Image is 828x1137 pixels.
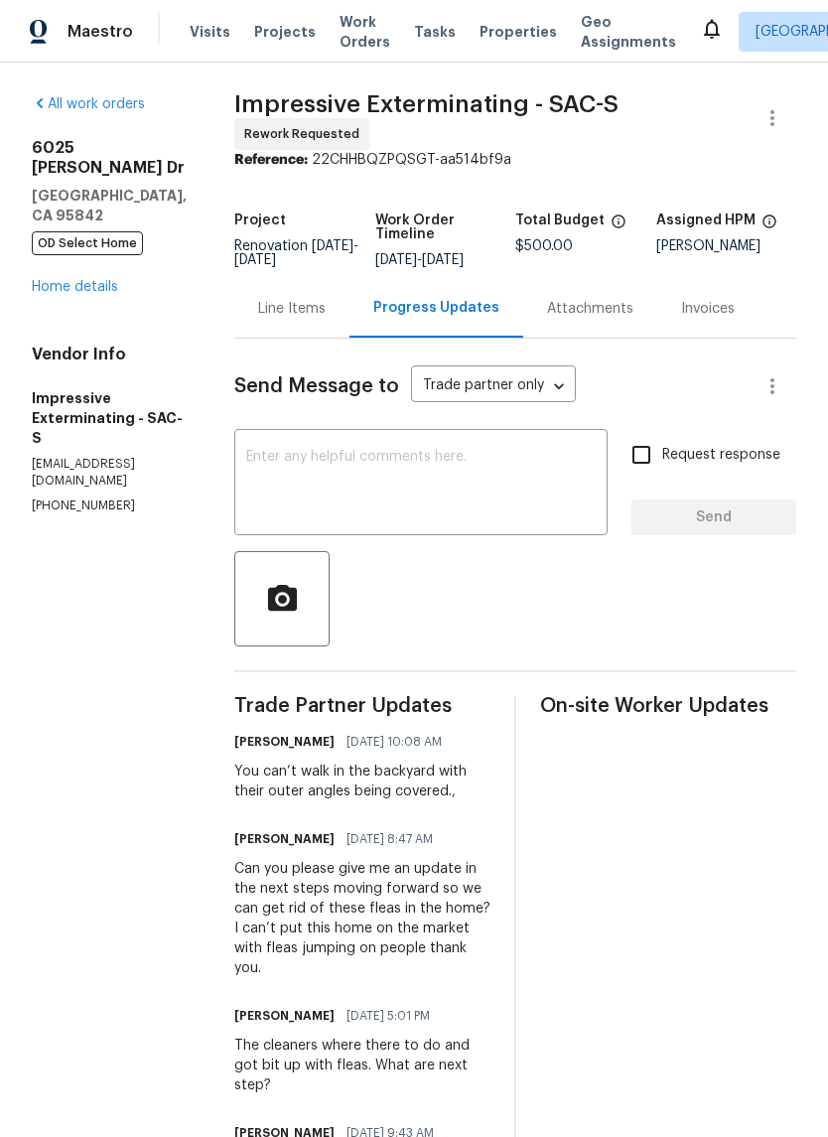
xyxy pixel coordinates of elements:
[254,22,316,42] span: Projects
[414,25,456,39] span: Tasks
[234,1006,335,1026] h6: [PERSON_NAME]
[346,829,433,849] span: [DATE] 8:47 AM
[32,186,187,225] h5: [GEOGRAPHIC_DATA], CA 95842
[515,213,605,227] h5: Total Budget
[234,762,490,801] div: You can’t walk in the backyard with their outer angles being covered.,
[234,859,490,978] div: Can you please give me an update in the next steps moving forward so we can get rid of these flea...
[32,497,187,514] p: [PHONE_NUMBER]
[662,445,780,466] span: Request response
[234,829,335,849] h6: [PERSON_NAME]
[32,280,118,294] a: Home details
[234,1036,490,1095] div: The cleaners where there to do and got bit up with fleas. What are next step?
[244,124,367,144] span: Rework Requested
[234,239,358,267] span: -
[373,298,499,318] div: Progress Updates
[234,239,358,267] span: Renovation
[540,696,796,716] span: On-site Worker Updates
[234,253,276,267] span: [DATE]
[547,299,633,319] div: Attachments
[32,456,187,490] p: [EMAIL_ADDRESS][DOMAIN_NAME]
[346,732,442,752] span: [DATE] 10:08 AM
[656,239,797,253] div: [PERSON_NAME]
[375,253,464,267] span: -
[234,696,490,716] span: Trade Partner Updates
[346,1006,430,1026] span: [DATE] 5:01 PM
[258,299,326,319] div: Line Items
[761,213,777,239] span: The hpm assigned to this work order.
[234,376,399,396] span: Send Message to
[312,239,353,253] span: [DATE]
[32,231,143,255] span: OD Select Home
[68,22,133,42] span: Maestro
[32,138,187,178] h2: 6025 [PERSON_NAME] Dr
[480,22,557,42] span: Properties
[656,213,756,227] h5: Assigned HPM
[515,239,573,253] span: $500.00
[422,253,464,267] span: [DATE]
[190,22,230,42] span: Visits
[581,12,676,52] span: Geo Assignments
[375,253,417,267] span: [DATE]
[234,153,308,167] b: Reference:
[32,388,187,448] h5: Impressive Exterminating - SAC-S
[411,370,576,403] div: Trade partner only
[234,92,619,116] span: Impressive Exterminating - SAC-S
[234,213,286,227] h5: Project
[32,97,145,111] a: All work orders
[611,213,626,239] span: The total cost of line items that have been proposed by Opendoor. This sum includes line items th...
[681,299,735,319] div: Invoices
[234,150,796,170] div: 22CHHBQZPQSGT-aa514bf9a
[32,345,187,364] h4: Vendor Info
[340,12,390,52] span: Work Orders
[234,732,335,752] h6: [PERSON_NAME]
[375,213,516,241] h5: Work Order Timeline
